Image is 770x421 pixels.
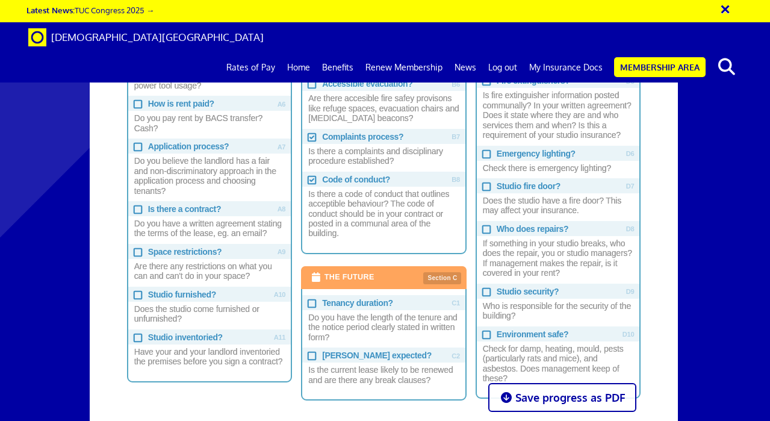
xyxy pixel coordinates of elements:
[302,129,465,144] span: Complaints process?
[128,154,291,198] span: Do you believe the landlord has a fair and non-discriminatory approach in the application process...
[449,52,482,83] a: News
[134,142,141,149] input: Application process? Do you believe the landlord has a fair and non-discriminatory approach in th...
[134,205,141,212] input: Is there a contract? Do you have a written agreement stating the terms of the lease, eg. an email?
[477,88,640,142] span: Is fire extinguisher information posted communally? In your written agreement? Does it state wher...
[482,149,489,157] input: Emergency lighting? Check there is emergency lighting?
[128,287,291,302] span: Studio furnished?
[128,201,291,216] span: Is there a contract?
[515,391,626,404] b: Save progress as PDF
[134,248,141,255] input: Space restrictions? Are there any restrictions on what you can and can't do in your space?
[477,193,640,218] span: Does the studio have a fire door? This may affect your insurance.
[302,295,465,310] span: Tenancy duration?
[308,133,315,140] input: Complaints process? Is there a complaints and disciplinary procedure established?
[26,5,75,15] strong: Latest News:
[26,5,154,15] a: Latest News:TUC Congress 2025 →
[51,31,264,43] span: [DEMOGRAPHIC_DATA][GEOGRAPHIC_DATA]
[308,299,315,306] input: Tenancy duration? Do you have the length of the tenure and the notice period clearly stated in wr...
[477,284,640,299] span: Studio security?
[128,345,291,369] span: Have your and your landlord inventoried the premises before you sign a contract?
[477,236,640,281] span: If something in your studio breaks, who does the repair, you or studio managers? If management ma...
[128,259,291,284] span: Are there any restrictions on what you can and can't do in your space?
[477,221,640,236] span: Who does repairs?
[220,52,281,83] a: Rates of Pay
[482,182,489,189] input: Studio fire door? Does the studio have a fire door? This may affect your insurance.
[134,333,141,340] input: Studio inventoried? Have your and your landlord inventoried the premises before you sign a contract?
[128,329,291,345] span: Studio inventoried?
[302,363,465,387] span: Is the current lease likely to be renewed and are there any break clauses?
[128,96,291,111] span: How is rent paid?
[302,144,465,169] span: Is there a complaints and disciplinary procedure established?
[301,266,467,289] div: THE FUTURE
[477,146,640,161] span: Emergency lighting?
[308,175,315,182] input: Code of conduct? Is there a code of conduct that outlines acceptible behaviour? The code of condu...
[482,330,489,337] input: Environment safe? Check for damp, heating, mould, pests (particularly rats and mice), and asbesto...
[128,111,291,136] span: Do you pay rent by BACS transfer? Cash?
[708,54,745,80] button: search
[302,172,465,187] span: Code of conduct?
[134,99,141,107] input: How is rent paid? Do you pay rent by BACS transfer? Cash?
[308,351,315,358] input: [PERSON_NAME] expected? Is the current lease likely to be renewed and are there any break clauses?
[302,187,465,241] span: Is there a code of conduct that outlines acceptible behaviour? The code of conduct should be in y...
[523,52,609,83] a: My Insurance Docs
[482,287,489,295] input: Studio security? Who is responsible for the security of the building?
[302,91,465,125] span: Are there accesible fire safey provisons like refuge spaces, evacuation chairs and [MEDICAL_DATA]...
[477,326,640,341] span: Environment safe?
[302,310,465,345] span: Do you have the length of the tenure and the notice period clearly stated in written form?
[308,80,315,87] input: Accessible evacuation? Are there accesible fire safey provisons like refuge spaces, evacuation ch...
[482,225,489,232] input: Who does repairs? If something in your studio breaks, who does the repair, you or studio managers...
[482,76,489,84] input: Fire extinguishers? Is fire extinguisher information posted communally? In your written agreement...
[302,76,465,91] span: Accessible evacuation?
[488,383,636,412] a: Save progress as PDF
[477,161,640,175] span: Check there is emergency lighting?
[359,52,449,83] a: Renew Membership
[482,52,523,83] a: Log out
[128,139,291,154] span: Application process?
[128,244,291,259] span: Space restrictions?
[19,22,273,52] a: Brand [DEMOGRAPHIC_DATA][GEOGRAPHIC_DATA]
[302,348,465,363] span: [PERSON_NAME] expected?
[281,52,316,83] a: Home
[477,299,640,323] span: Who is responsible for the security of the building?
[316,52,359,83] a: Benefits
[128,216,291,241] span: Do you have a written agreement stating the terms of the lease, eg. an email?
[477,341,640,386] span: Check for damp, heating, mould, pests (particularly rats and mice), and asbestos. Does management...
[134,290,141,298] input: Studio furnished? Does the studio come furnished or unfurnished?
[128,302,291,326] span: Does the studio come furnished or unfurnished?
[477,178,640,193] span: Studio fire door?
[614,57,706,77] a: Membership Area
